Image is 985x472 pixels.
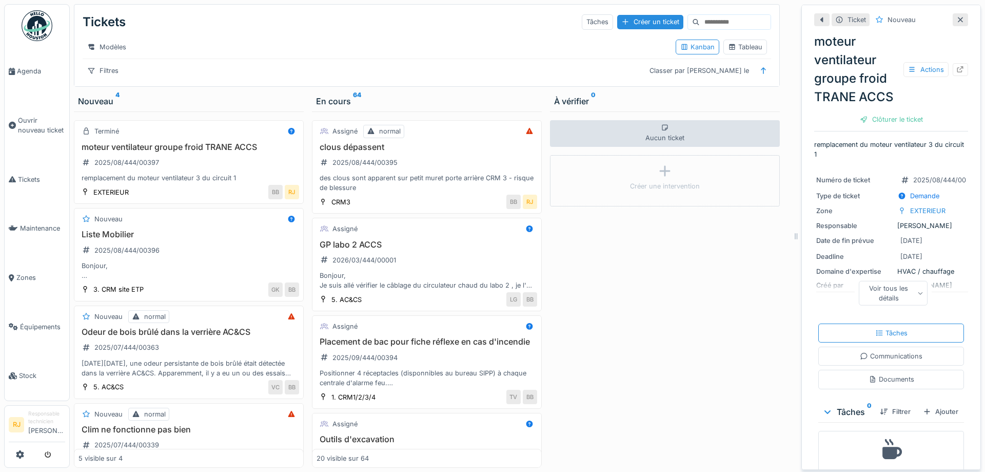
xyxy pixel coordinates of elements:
h3: GP labo 2 ACCS [317,240,537,250]
a: Tickets [5,155,69,204]
div: 2025/08/444/00396 [94,246,160,255]
div: Numéro de ticket [816,175,893,185]
span: Maintenance [20,223,65,233]
div: [DATE] [900,252,922,261]
sup: 0 [867,406,872,418]
div: À vérifier [554,95,776,107]
div: Actions [903,62,949,77]
div: 5. AC&CS [93,382,124,392]
li: RJ [9,417,24,432]
div: Assigné [332,126,358,136]
div: [DATE] [900,236,922,246]
div: BB [285,380,299,394]
div: 5. AC&CS [331,295,362,305]
div: 2026/03/444/00001 [332,255,396,265]
div: 5 visible sur 4 [78,454,123,463]
div: des clous sont apparent sur petit muret porte arrière CRM 3 - risque de blessure [317,173,537,193]
span: Équipements [20,322,65,332]
div: Ticket [848,15,866,25]
div: BB [523,292,537,307]
div: Nouveau [888,15,916,25]
div: Voir tous les détails [859,281,928,306]
span: Tickets [18,175,65,184]
div: Clôturer le ticket [856,112,927,126]
div: 2025/07/444/00363 [94,343,159,352]
div: Tâches [875,328,908,338]
div: Responsable technicien [28,410,65,426]
sup: 64 [353,95,361,107]
div: Positionner 4 réceptacles (disponnibles au bureau SIPP) à chaque centrale d'alarme feu. CRM1 - CR... [317,368,537,388]
p: remplacement du moteur ventilateur 3 du circuit 1 [814,140,968,159]
div: HVAC / chauffage [816,267,966,276]
div: normal [379,126,401,136]
div: RJ [285,185,299,199]
div: Documents [869,374,914,384]
div: BB [268,185,283,199]
a: RJ Responsable technicien[PERSON_NAME] [9,410,65,442]
div: BB [523,390,537,404]
div: Classer par [PERSON_NAME] le [645,63,754,78]
h3: Clim ne fonctionne pas bien [78,425,299,435]
div: 2025/09/444/00394 [332,353,398,363]
div: CRM3 [331,197,350,207]
div: Nouveau [94,409,123,419]
h3: moteur ventilateur groupe froid TRANE ACCS [78,142,299,152]
div: Tâches [582,14,613,29]
div: Tickets [83,9,126,35]
span: Zones [16,273,65,282]
div: EXTERIEUR [910,206,945,216]
a: Ouvrir nouveau ticket [5,96,69,155]
div: Type de ticket [816,191,893,201]
a: Équipements [5,303,69,352]
div: 2025/08/444/00395 [332,158,398,167]
sup: 4 [115,95,120,107]
span: Ouvrir nouveau ticket [18,116,65,135]
div: Nouveau [94,312,123,322]
div: Assigné [332,322,358,331]
a: Stock [5,351,69,401]
div: LG [506,292,521,307]
div: BB [285,282,299,297]
div: Assigné [332,419,358,429]
div: TV [506,390,521,404]
div: Demande [910,191,939,201]
div: Aucun ticket [550,120,780,147]
div: BB [506,195,521,209]
div: Filtres [83,63,123,78]
div: Nouveau [94,214,123,224]
div: Kanban [680,42,715,52]
div: Ajouter [919,405,962,419]
div: Créer un ticket [617,15,683,29]
div: moteur ventilateur groupe froid TRANE ACCS [814,32,968,106]
div: Terminé [94,126,119,136]
div: 2025/08/444/00397 [94,158,159,167]
div: Domaine d'expertise [816,267,893,276]
div: Créer une intervention [630,181,700,191]
span: Agenda [17,66,65,76]
div: Date de fin prévue [816,236,893,246]
div: remplacement du moteur ventilateur 3 du circuit 1 [78,173,299,183]
h3: clous dépassent [317,142,537,152]
div: Responsable [816,221,893,231]
h3: Outils d'excavation [317,435,537,444]
div: Bonjour, Je suis allé vérifier le câblage du circulateur chaud du labo 2 , je l'ai débranché phys... [317,271,537,290]
div: Filtrer [876,405,915,419]
a: Zones [5,253,69,303]
div: Nouveau [78,95,300,107]
div: normal [144,409,166,419]
div: RJ [523,195,537,209]
h3: Placement de bac pour fiche réflexe en cas d'incendie [317,337,537,347]
div: EXTERIEUR [93,187,129,197]
div: [PERSON_NAME] [816,221,966,231]
div: Communications [860,351,922,361]
h3: Odeur de bois brûlé dans la verrière AC&CS [78,327,299,337]
div: Deadline [816,252,893,261]
div: 1. CRM1/2/3/4 [331,392,376,402]
img: Badge_color-CXgf-gQk.svg [22,10,52,41]
div: 2025/07/444/00339 [94,440,159,450]
div: En cours [316,95,538,107]
div: Bonjour, Dans le cadre de l'aménagement d'un nouveau bureau sur le site de l'ETP, pouvez-vous me ... [78,261,299,280]
li: [PERSON_NAME] [28,410,65,440]
div: 2025/08/444/00397 [913,175,978,185]
div: GK [268,282,283,297]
